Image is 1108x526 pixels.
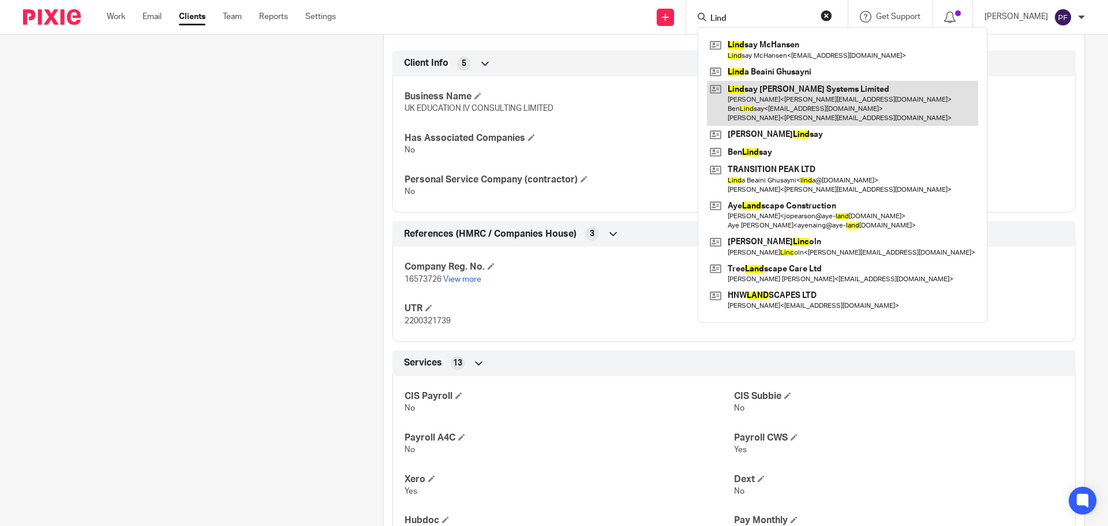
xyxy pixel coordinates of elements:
[405,188,415,196] span: No
[259,11,288,23] a: Reports
[821,10,832,21] button: Clear
[405,446,415,454] span: No
[404,228,577,240] span: References (HMRC / Companies House)
[179,11,205,23] a: Clients
[405,317,451,325] span: 2200321739
[405,390,734,402] h4: CIS Payroll
[305,11,336,23] a: Settings
[405,146,415,154] span: No
[405,132,734,144] h4: Has Associated Companies
[876,13,920,21] span: Get Support
[405,487,417,495] span: Yes
[1054,8,1072,27] img: svg%3E
[734,487,744,495] span: No
[443,275,481,283] a: View more
[734,432,1064,444] h4: Payroll CWS
[453,357,462,369] span: 13
[405,404,415,412] span: No
[143,11,162,23] a: Email
[404,357,442,369] span: Services
[590,228,594,240] span: 3
[734,390,1064,402] h4: CIS Subbie
[107,11,125,23] a: Work
[405,105,553,113] span: UK EDUCATION IV CONSULTING LIMITED
[405,432,734,444] h4: Payroll A4C
[404,57,448,69] span: Client Info
[223,11,242,23] a: Team
[462,58,466,69] span: 5
[405,261,734,273] h4: Company Reg. No.
[23,9,81,25] img: Pixie
[734,473,1064,486] h4: Dext
[709,14,813,24] input: Search
[405,275,441,283] span: 16573726
[405,91,734,103] h4: Business Name
[985,11,1048,23] p: [PERSON_NAME]
[734,404,744,412] span: No
[734,446,747,454] span: Yes
[405,303,734,315] h4: UTR
[405,473,734,486] h4: Xero
[405,174,734,186] h4: Personal Service Company (contractor)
